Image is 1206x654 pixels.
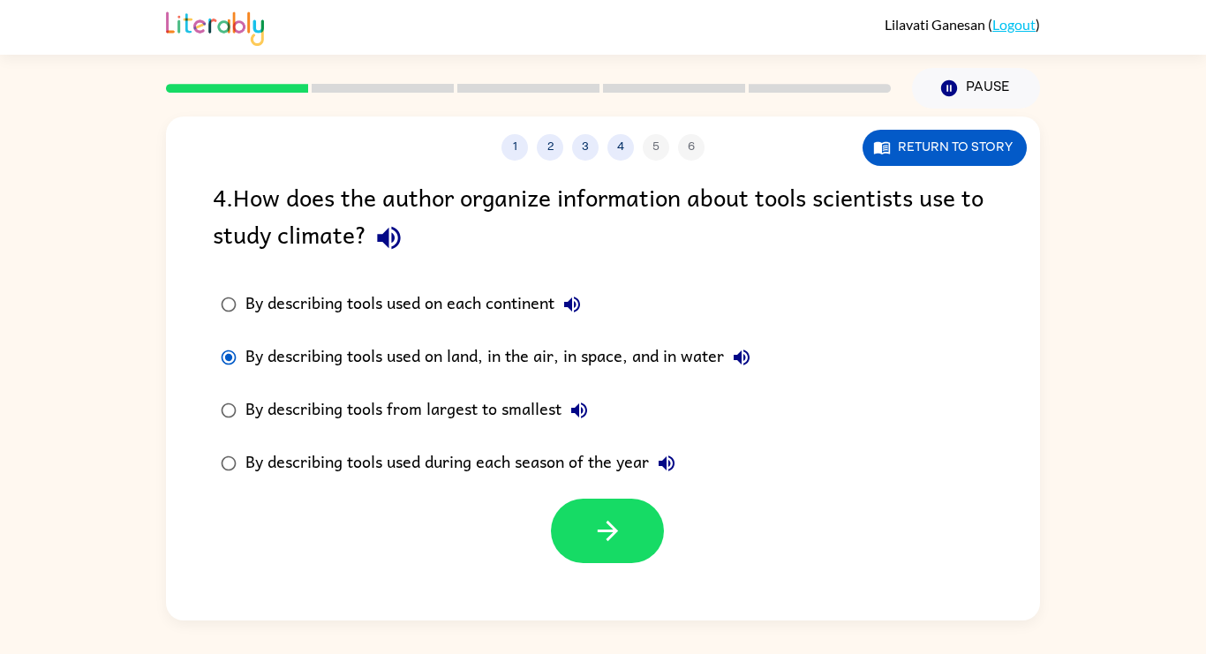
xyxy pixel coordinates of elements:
button: 3 [572,134,599,161]
button: 2 [537,134,563,161]
button: By describing tools from largest to smallest [562,393,597,428]
div: By describing tools from largest to smallest [245,393,597,428]
img: Literably [166,7,264,46]
button: By describing tools used during each season of the year [649,446,684,481]
button: By describing tools used on each continent [554,287,590,322]
button: 1 [501,134,528,161]
div: By describing tools used on each continent [245,287,590,322]
span: Lilavati Ganesan [885,16,988,33]
div: 4 . How does the author organize information about tools scientists use to study climate? [213,178,993,260]
div: ( ) [885,16,1040,33]
a: Logout [992,16,1036,33]
div: By describing tools used on land, in the air, in space, and in water [245,340,759,375]
button: Pause [912,68,1040,109]
button: By describing tools used on land, in the air, in space, and in water [724,340,759,375]
button: 4 [607,134,634,161]
div: By describing tools used during each season of the year [245,446,684,481]
button: Return to story [863,130,1027,166]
